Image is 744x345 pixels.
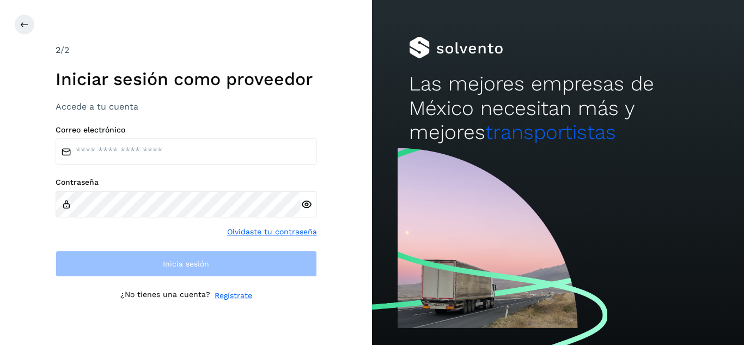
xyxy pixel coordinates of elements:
label: Correo electrónico [56,125,317,135]
h1: Iniciar sesión como proveedor [56,69,317,89]
button: Inicia sesión [56,251,317,277]
span: 2 [56,45,60,55]
p: ¿No tienes una cuenta? [120,290,210,301]
a: Regístrate [215,290,252,301]
a: Olvidaste tu contraseña [227,226,317,238]
h3: Accede a tu cuenta [56,101,317,112]
span: transportistas [485,120,616,144]
label: Contraseña [56,178,317,187]
span: Inicia sesión [163,260,209,268]
div: /2 [56,44,317,57]
h2: Las mejores empresas de México necesitan más y mejores [409,72,706,144]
